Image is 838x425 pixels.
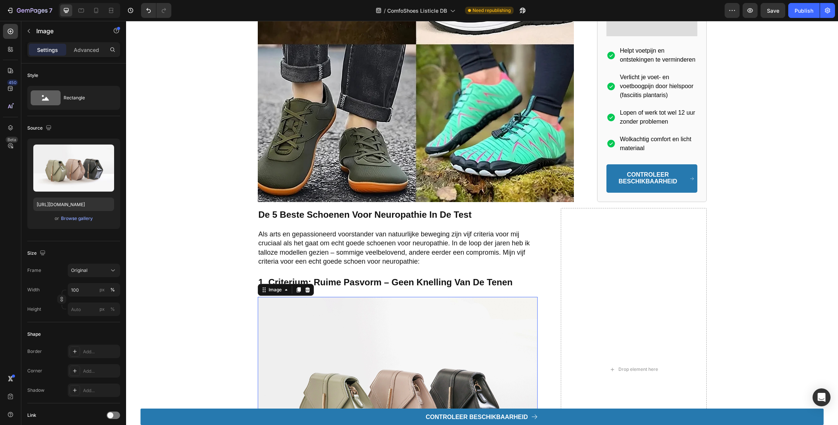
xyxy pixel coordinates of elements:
[132,256,387,266] strong: 1. criterium: ruime pasvorm – geen knelling van de tenen
[132,189,346,199] strong: de 5 beste schoenen voor neuropathie in de test
[494,26,569,41] span: Helpt voetpijn en ontstekingen te verminderen
[27,286,40,293] label: Width
[492,345,532,351] div: Drop element here
[132,210,404,244] span: Als arts en gepassioneerd voorstander van natuurlijke beweging zijn vijf criteria voor mij crucia...
[126,21,838,425] iframe: Design area
[494,115,565,130] span: Wolkachtig comfort en licht materiaal
[27,123,53,133] div: Source
[494,53,568,77] span: Verlicht je voet- en voetboogpijn door hielspoor (fasciitis plantaris)
[494,88,569,103] span: Lopen of werk tot wel 12 uur zonder problemen
[100,286,105,293] div: px
[108,305,117,314] button: px
[27,72,38,79] div: Style
[74,46,99,54] p: Advanced
[36,27,100,35] p: Image
[27,387,45,394] div: Shadow
[813,388,831,406] div: Open Intercom Messenger
[27,267,41,274] label: Frame
[49,6,52,15] p: 7
[33,145,114,192] img: preview-image
[3,3,56,18] button: 7
[384,7,386,15] span: /
[61,215,93,222] button: Browse gallery
[33,198,114,211] input: https://example.com/image.jpg
[480,143,571,172] a: CONTROLEER BESCHIKBAARHEID
[71,267,88,274] span: Original
[55,214,59,223] span: or
[98,305,107,314] button: %
[767,7,779,14] span: Save
[27,306,41,313] label: Height
[37,46,58,54] p: Settings
[27,367,42,374] div: Corner
[83,368,118,375] div: Add...
[110,286,115,293] div: %
[27,248,47,258] div: Size
[387,7,447,15] span: ComfoShoes Listicle DB
[472,7,511,14] span: Need republishing
[110,306,115,313] div: %
[100,306,105,313] div: px
[27,412,36,419] div: Link
[7,80,18,86] div: 450
[300,393,402,399] strong: CONTROLEER BESCHIKBAARHEID
[68,264,120,277] button: Original
[64,89,109,106] div: Rectangle
[493,151,551,164] strong: CONTROLEER BESCHIKBAARHEID
[83,348,118,355] div: Add...
[141,3,171,18] div: Undo/Redo
[27,348,42,355] div: Border
[761,3,785,18] button: Save
[27,331,41,338] div: Shape
[788,3,820,18] button: Publish
[83,387,118,394] div: Add...
[68,303,120,316] input: px%
[141,266,157,272] div: Image
[68,283,120,297] input: px%
[795,7,813,15] div: Publish
[108,285,117,294] button: px
[98,285,107,294] button: %
[6,137,18,143] div: Beta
